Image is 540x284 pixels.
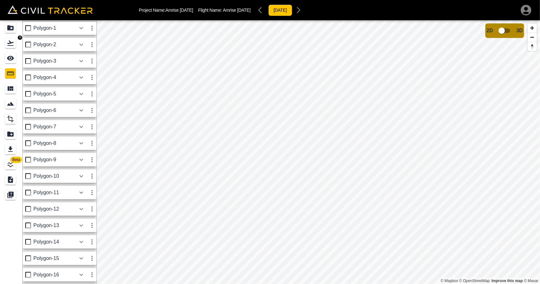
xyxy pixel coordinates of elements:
span: 3D [517,28,523,34]
button: Zoom out [528,33,537,42]
span: 2D [487,28,493,34]
button: Reset bearing to north [528,42,537,51]
button: Zoom in [528,23,537,33]
p: Flight Name: [198,8,250,13]
a: Mapbox [441,279,458,283]
a: Maxar [524,279,538,283]
p: Project Name: Amrise [DATE] [139,8,193,13]
canvas: Map [96,20,540,284]
button: [DATE] [268,4,292,16]
a: Map feedback [492,279,523,283]
img: Civil Tracker [8,5,93,14]
a: OpenStreetMap [459,279,490,283]
span: Amrise [DATE] [223,8,251,13]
